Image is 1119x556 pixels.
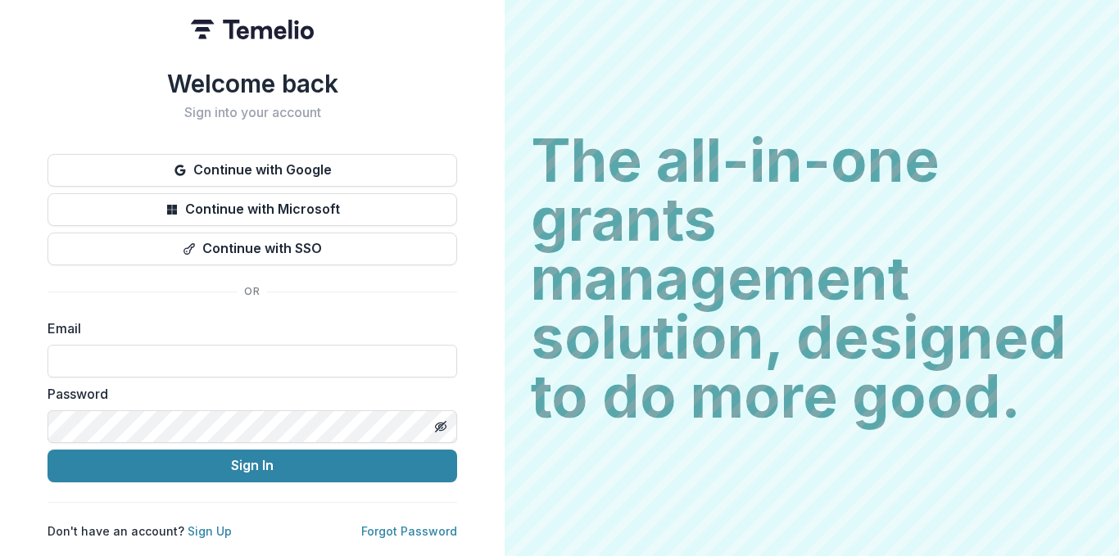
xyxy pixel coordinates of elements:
button: Continue with SSO [48,233,457,265]
button: Continue with Microsoft [48,193,457,226]
a: Sign Up [188,524,232,538]
img: Temelio [191,20,314,39]
p: Don't have an account? [48,522,232,540]
h1: Welcome back [48,69,457,98]
button: Continue with Google [48,154,457,187]
h2: Sign into your account [48,105,457,120]
button: Toggle password visibility [428,414,454,440]
label: Password [48,384,447,404]
label: Email [48,319,447,338]
a: Forgot Password [361,524,457,538]
button: Sign In [48,450,457,482]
